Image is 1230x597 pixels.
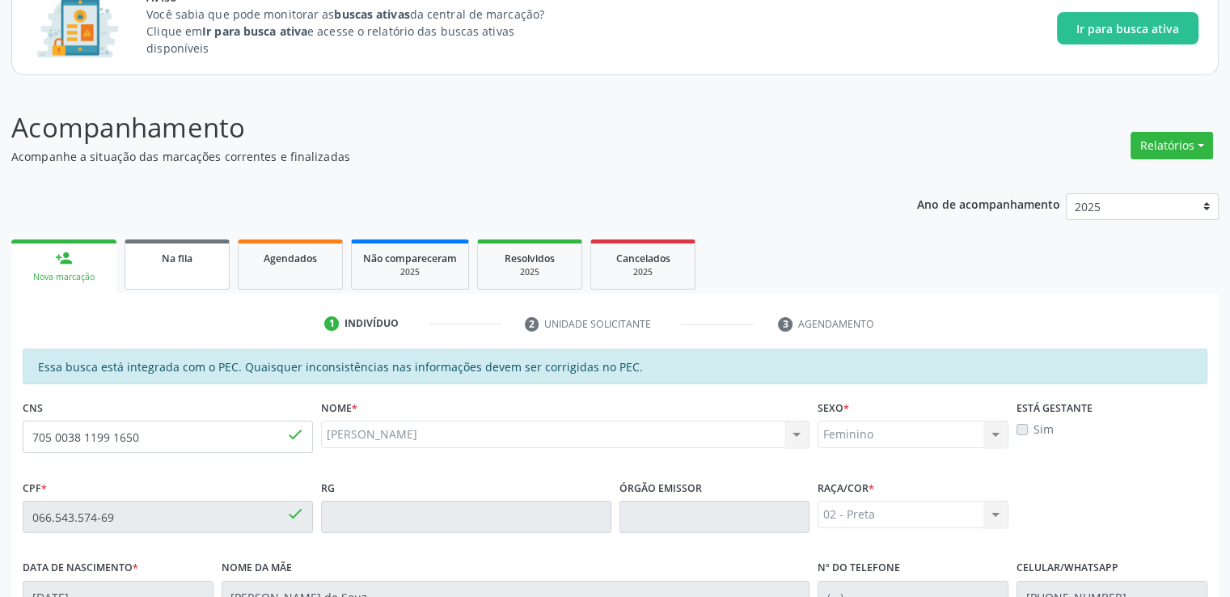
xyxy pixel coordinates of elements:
label: RG [321,476,335,501]
p: Acompanhamento [11,108,856,148]
p: Ano de acompanhamento [917,193,1060,214]
div: Nova marcação [23,271,105,283]
button: Ir para busca ativa [1057,12,1198,44]
label: Nome da mãe [222,556,292,581]
p: Acompanhe a situação das marcações correntes e finalizadas [11,148,856,165]
span: Ir para busca ativa [1076,20,1179,37]
label: Sim [1033,421,1054,438]
div: Essa busca está integrada com o PEC. Quaisquer inconsistências nas informações devem ser corrigid... [23,349,1207,384]
label: Órgão emissor [619,476,702,501]
div: 1 [324,316,339,331]
div: Indivíduo [344,316,399,331]
strong: Ir para busca ativa [202,23,307,39]
span: Resolvidos [505,252,555,265]
span: Na fila [162,252,192,265]
label: Celular/WhatsApp [1017,556,1118,581]
label: Nome [321,396,357,421]
div: 2025 [363,266,457,278]
span: Cancelados [616,252,670,265]
label: CPF [23,476,47,501]
button: Relatórios [1131,132,1213,159]
div: 2025 [489,266,570,278]
div: person_add [55,249,73,267]
strong: buscas ativas [334,6,409,22]
span: done [286,426,304,443]
div: 2025 [602,266,683,278]
span: done [286,505,304,523]
p: Você sabia que pode monitorar as da central de marcação? Clique em e acesse o relatório das busca... [146,6,574,57]
label: Data de nascimento [23,556,138,581]
span: Não compareceram [363,252,457,265]
label: Nº do Telefone [818,556,900,581]
span: Agendados [264,252,317,265]
label: Está gestante [1017,396,1093,421]
label: Raça/cor [818,476,874,501]
label: CNS [23,396,43,421]
label: Sexo [818,396,849,421]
